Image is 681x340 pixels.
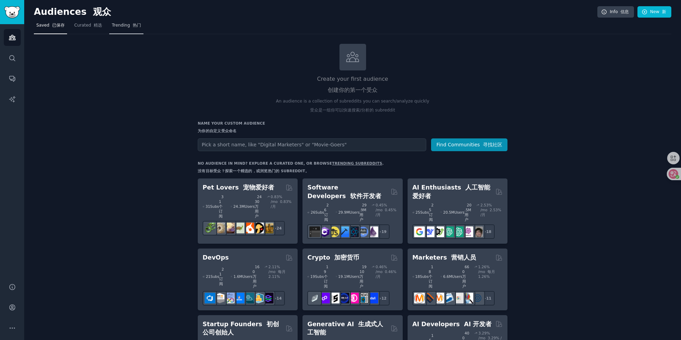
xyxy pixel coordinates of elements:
h2: Marketers [412,253,476,262]
img: OpenAIDev [463,226,473,237]
img: AskComputerScience [358,226,369,237]
input: Pick a short name, like "Digital Marketers" or "Movie-Goers" [198,138,426,151]
font: 加密货币 [334,254,359,261]
font: 29.9M 用户 [360,203,367,222]
img: ethfinance [309,293,320,303]
img: herpetology [205,223,215,233]
p: An audience is a collection of subreddits you can search/analyze quickly [198,98,507,116]
a: Saved 已保存 [34,20,67,34]
h2: Audiences [34,7,597,18]
font: 2430 万用户 [255,195,262,218]
div: + 19 [375,224,390,239]
div: 20.5M Users [440,203,472,222]
img: csharp [319,226,330,237]
font: 创建你的第一个受众 [328,87,377,93]
font: 160 万用户 [253,265,260,288]
font: 25 订阅 [429,203,433,222]
font: 660 万用户 [462,265,469,288]
img: Emailmarketing [443,293,454,303]
font: 软件开发者 [350,193,381,200]
div: 6.6M Users [440,264,469,289]
a: Curated 精选 [72,20,105,34]
font: 0.46% /月 [375,270,396,279]
img: reactnative [348,226,359,237]
img: ArtificalIntelligence [472,226,483,237]
font: 新 [662,9,666,14]
a: Info 信息 [597,6,634,18]
font: 0.45% /月 [375,208,396,217]
h2: Startup Founders [203,320,283,337]
font: 19 个订阅 [324,265,328,288]
a: New 新 [637,6,671,18]
img: bigseo [424,293,435,303]
div: 2.11 % /mo [269,264,293,289]
div: 29.9M Users [336,203,367,222]
img: PlatformEngineers [263,293,273,303]
div: + 18 [480,224,495,239]
font: 精选 [94,23,102,28]
img: DevOpsLinks [234,293,244,303]
h2: Pet Lovers [203,183,274,192]
h2: DevOps [203,253,229,262]
font: 没有目标受众？探索一个精选的，或浏览热门的 subreddit。 [198,169,309,173]
font: 20.5M 用户 [465,203,472,222]
div: 2.53 % /mo [481,203,503,222]
div: 1.6M Users [231,264,260,289]
img: platformengineering [243,293,254,303]
button: Find Communities 寻找社区 [431,138,507,151]
a: Trending 热门 [109,20,143,34]
h2: Create your first audience [198,75,507,97]
font: 热门 [133,23,141,28]
font: 人工智能爱好者 [412,184,490,200]
img: web3 [338,293,349,303]
div: 19.1M Users [336,264,367,289]
div: 26 Sub s [307,203,330,222]
img: PetAdvice [253,223,264,233]
div: 24.3M Users [231,194,262,218]
div: 0.83 % /mo [271,194,293,218]
font: 2.53% /月 [481,208,501,217]
h3: Name your custom audience [198,121,507,136]
img: Docker_DevOps [224,293,235,303]
font: 31 个订阅 [219,195,223,218]
font: 1910 万用户 [360,265,366,288]
span: Curated [74,22,102,29]
img: learnjavascript [329,226,339,237]
img: software [309,226,320,237]
img: DeepSeek [424,226,435,237]
h2: Generative AI [307,320,388,337]
img: dogbreed [263,223,273,233]
img: CryptoNews [358,293,369,303]
img: AskMarketing [433,293,444,303]
img: chatgpt_promptDesign [443,226,454,237]
div: 21 Sub s [203,264,226,289]
font: 宠物爱好者 [243,184,274,191]
img: leopardgeckos [224,223,235,233]
img: defiblockchain [348,293,359,303]
div: + 14 [270,291,285,305]
font: 每月 2.11% [269,270,286,279]
img: AItoolsCatalog [433,226,444,237]
font: 0.83% /月 [271,200,291,208]
img: ballpython [214,223,225,233]
img: chatgpt_prompts_ [453,226,464,237]
div: 31 Sub s [203,194,226,218]
img: cockatiel [243,223,254,233]
div: 25 Sub s [412,203,436,222]
h2: AI Developers [412,320,492,329]
img: azuredevops [205,293,215,303]
font: 营销人员 [451,254,476,261]
div: + 12 [375,291,390,305]
font: 观众 [93,7,111,17]
div: 18 Sub s [412,264,436,289]
div: + 24 [270,221,285,235]
font: 受众是一组你可以快速搜索/分析的 subreddit [310,108,395,113]
div: 0.46 % /mo [375,264,398,289]
font: 21 订阅 [219,267,224,286]
img: content_marketing [414,293,425,303]
img: GoogleGeminiAI [414,226,425,237]
div: 19 Sub s [307,264,330,289]
img: defi_ [367,293,378,303]
span: Trending [112,22,141,29]
font: AI 开发者 [464,321,492,328]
